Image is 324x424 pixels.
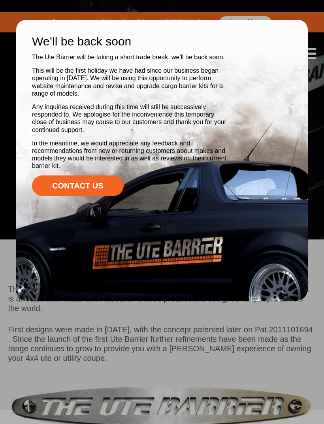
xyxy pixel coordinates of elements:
[32,67,229,97] p: This will be the first holiday we have had since our business began operating in [DATE]. We will ...
[32,175,124,196] a: Contact Us
[32,139,229,170] p: In the meantime, we would appreciate any feedback and recommendations from new or returning custo...
[32,53,229,61] p: The Ute Barrier will be taking a short trade break, we'll be back soon.
[32,103,229,134] p: Any inquiries received during this time will still be successively responded to. We apologise for...
[32,36,229,47] h2: We’ll be back soon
